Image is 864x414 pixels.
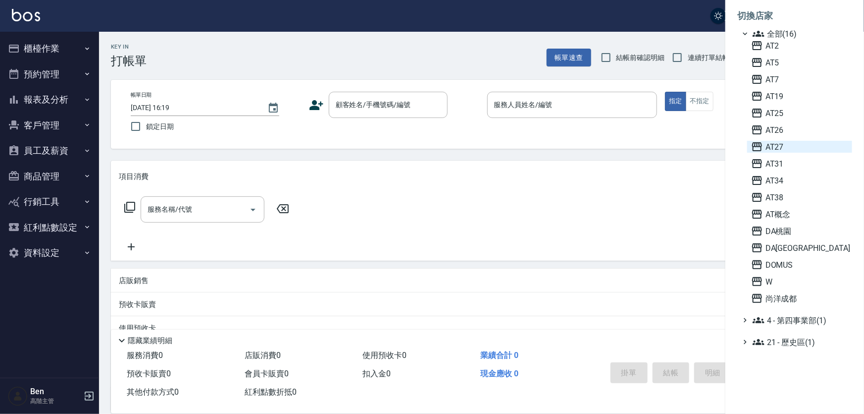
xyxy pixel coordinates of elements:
[751,124,848,136] span: AT26
[751,276,848,288] span: W
[751,40,848,52] span: AT2
[751,73,848,85] span: AT7
[751,90,848,102] span: AT19
[751,208,848,220] span: AT概念
[751,293,848,304] span: 尚洋成都
[751,242,848,254] span: DA[GEOGRAPHIC_DATA]
[751,141,848,153] span: AT27
[751,259,848,271] span: DOMUS
[751,57,848,68] span: AT5
[751,175,848,186] span: AT34
[751,225,848,237] span: DA桃園
[753,28,848,40] span: 全部(16)
[737,4,852,28] li: 切換店家
[751,191,848,203] span: AT38
[753,336,848,348] span: 21 - 歷史區(1)
[751,107,848,119] span: AT25
[753,314,848,326] span: 4 - 第四事業部(1)
[751,158,848,170] span: AT31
